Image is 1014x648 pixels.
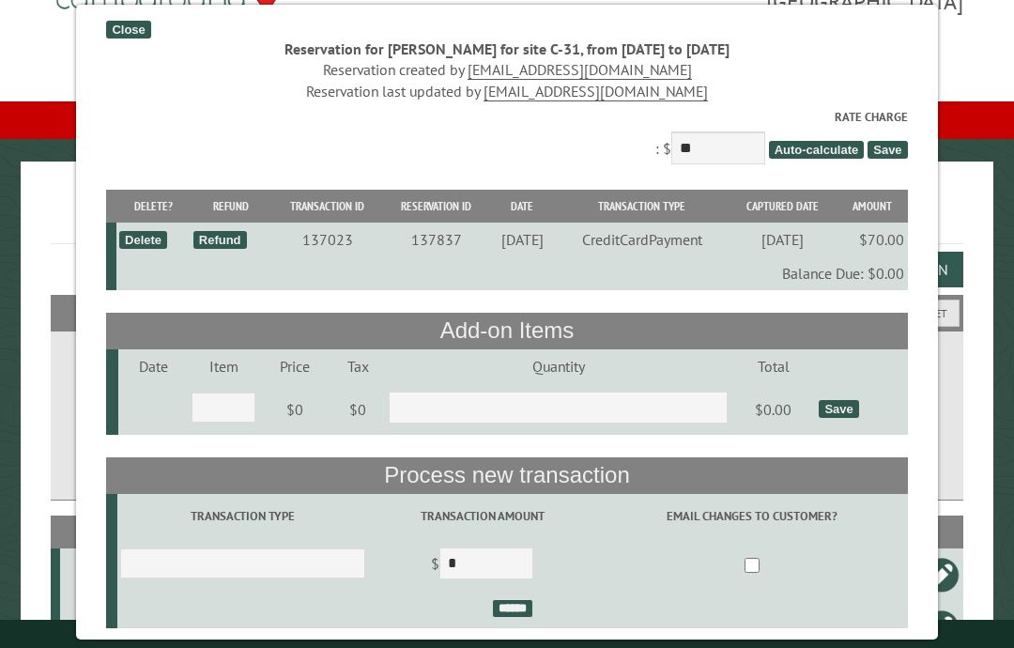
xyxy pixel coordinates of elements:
[731,349,817,383] td: Total
[489,223,555,256] td: [DATE]
[271,190,383,223] th: Transaction ID
[51,295,963,331] h2: Filters
[189,349,259,383] td: Item
[731,383,817,436] td: $0.00
[106,457,907,493] th: Process new transaction
[600,507,905,525] label: Email changes to customer?
[116,190,191,223] th: Delete?
[489,190,555,223] th: Date
[106,313,907,348] th: Add-on Items
[837,223,908,256] td: $70.00
[68,618,135,637] div: C-31
[383,223,489,256] td: 137837
[193,231,247,249] div: Refund
[51,192,963,243] h1: Reservations
[330,383,386,436] td: $0
[368,539,596,592] td: $
[258,383,330,436] td: $0
[330,349,386,383] td: Tax
[386,349,731,383] td: Quantity
[819,400,858,418] div: Save
[837,190,908,223] th: Amount
[729,190,837,223] th: Captured Date
[271,223,383,256] td: 137023
[106,108,907,169] div: : $
[556,190,729,223] th: Transaction Type
[106,39,907,59] div: Reservation for [PERSON_NAME] for site C-31, from [DATE] to [DATE]
[119,231,167,249] div: Delete
[556,223,729,256] td: CreditCardPayment
[106,108,907,126] label: Rate Charge
[372,507,594,525] label: Transaction Amount
[116,256,908,290] td: Balance Due: $0.00
[383,190,489,223] th: Reservation ID
[106,81,907,101] div: Reservation last updated by
[769,141,865,159] span: Auto-calculate
[60,516,138,548] th: Site
[729,223,837,256] td: [DATE]
[120,507,365,525] label: Transaction Type
[191,190,272,223] th: Refund
[118,349,189,383] td: Date
[106,59,907,80] div: Reservation created by
[68,565,135,584] div: C-30
[106,21,150,39] div: Close
[868,141,907,159] span: Save
[258,349,330,383] td: Price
